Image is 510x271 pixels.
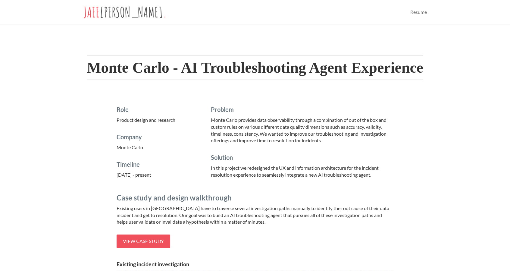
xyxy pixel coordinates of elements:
a: View case study [117,235,170,248]
h4: Timeline [117,160,207,169]
p: Monte Carlo [117,144,207,151]
p: Existing users in [GEOGRAPHIC_DATA] have to traverse several investigation paths manually to iden... [117,205,394,226]
p: Product design and research [117,117,207,124]
h4: Company [117,133,207,141]
p: In this project we redesigned the UX and information architecture for the incident resolution exp... [211,165,393,178]
h4: Problem [211,105,393,114]
span: View case study [123,238,164,244]
span: Existing incident investigation [117,261,189,267]
h2: Monte Carlo - AI Troubleshooting Agent Experience [87,55,423,80]
h4: Role [117,105,207,114]
span: Case study and design walkthrough [117,193,232,202]
p: Monte Carlo provides data observability through a combination of out of the box and custom rules ... [211,117,393,144]
span: [PERSON_NAME] [100,3,163,21]
p: [DATE] - present [117,172,207,178]
h4: Solution [211,153,393,162]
